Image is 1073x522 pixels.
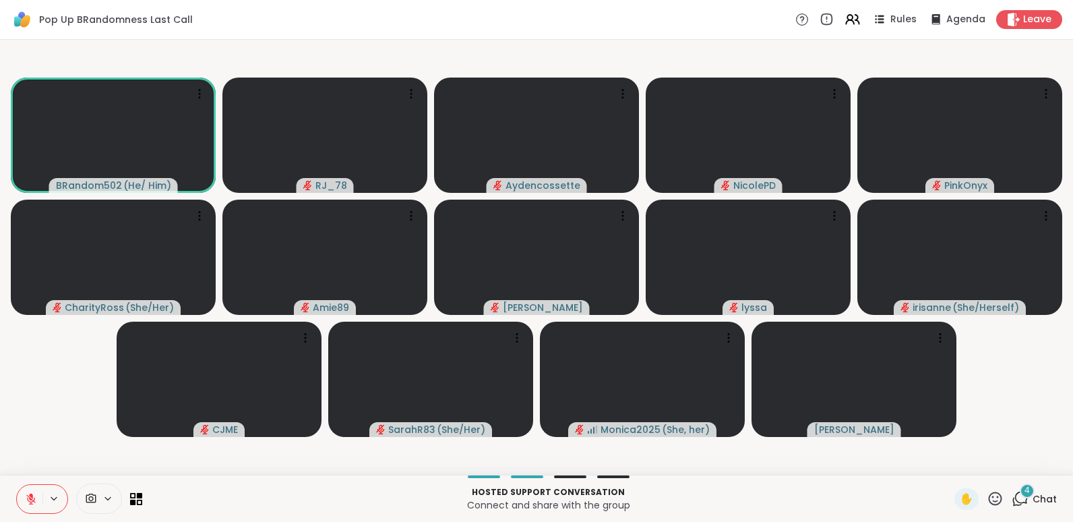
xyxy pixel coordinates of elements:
span: audio-muted [53,303,62,312]
span: SarahR83 [388,423,435,436]
span: CJME [212,423,238,436]
span: audio-muted [729,303,739,312]
span: RJ_78 [315,179,347,192]
p: Connect and share with the group [150,498,946,512]
p: Hosted support conversation [150,486,946,498]
span: Rules [890,13,917,26]
span: Leave [1023,13,1051,26]
span: Agenda [946,13,985,26]
span: ( She/Herself ) [952,301,1019,314]
span: audio-muted [900,303,910,312]
span: Chat [1033,492,1057,506]
span: [PERSON_NAME] [814,423,894,436]
span: audio-muted [721,181,731,190]
span: audio-muted [376,425,386,434]
span: Pop Up BRandomness Last Call [39,13,193,26]
span: irisanne [913,301,951,314]
span: BRandom502 [56,179,122,192]
span: [PERSON_NAME] [503,301,583,314]
span: audio-muted [575,425,584,434]
span: lyssa [741,301,767,314]
img: ShareWell Logomark [11,8,34,31]
span: audio-muted [301,303,310,312]
span: NicolePD [733,179,776,192]
span: 4 [1024,485,1030,496]
span: Monica2025 [601,423,661,436]
span: CharityRoss [65,301,124,314]
span: audio-muted [200,425,210,434]
span: ( He/ Him ) [123,179,171,192]
span: audio-muted [493,181,503,190]
span: ✋ [960,491,973,507]
span: Aydencossette [505,179,580,192]
span: Amie89 [313,301,349,314]
span: ( She/Her ) [437,423,485,436]
span: ( She/Her ) [125,301,174,314]
span: ( She, her ) [662,423,710,436]
span: audio-muted [491,303,500,312]
span: audio-muted [303,181,313,190]
span: PinkOnyx [944,179,987,192]
span: audio-muted [932,181,942,190]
